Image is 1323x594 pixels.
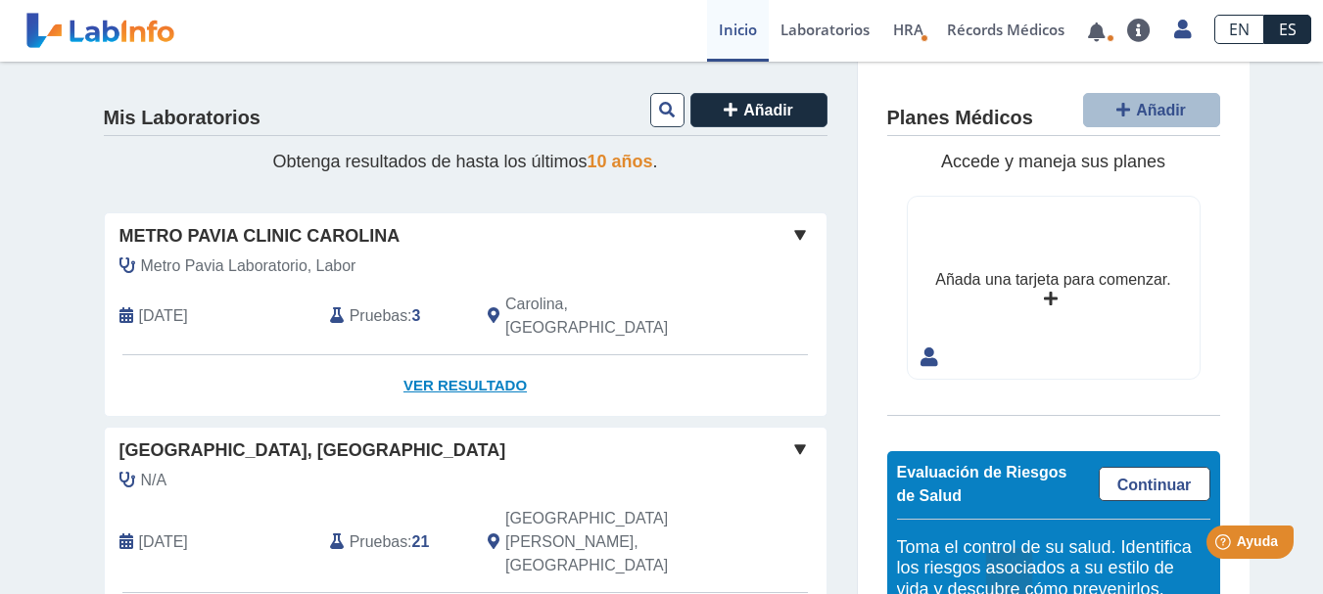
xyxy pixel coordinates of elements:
[1264,15,1311,44] a: ES
[893,20,923,39] span: HRA
[119,223,401,250] span: Metro Pavia Clinic Carolina
[1149,518,1301,572] iframe: Help widget launcher
[1117,477,1192,493] span: Continuar
[350,304,407,328] span: Pruebas
[139,530,188,554] span: 2025-07-09
[1099,467,1210,501] a: Continuar
[412,307,421,324] b: 3
[505,507,722,577] span: San Juan, PR
[941,152,1165,171] span: Accede y maneja sus planes
[1136,102,1186,118] span: Añadir
[743,102,793,118] span: Añadir
[1214,15,1264,44] a: EN
[315,293,473,340] div: :
[897,464,1067,504] span: Evaluación de Riesgos de Salud
[272,152,657,171] span: Obtenga resultados de hasta los últimos .
[139,304,188,328] span: 2025-08-26
[119,437,506,464] span: [GEOGRAPHIC_DATA], [GEOGRAPHIC_DATA]
[315,507,473,577] div: :
[412,533,430,550] b: 21
[350,530,407,554] span: Pruebas
[588,152,653,171] span: 10 años
[141,469,167,492] span: N/A
[935,268,1170,292] div: Añada una tarjeta para comenzar.
[141,254,356,278] span: Metro Pavia Laboratorio, Labor
[1083,93,1220,127] button: Añadir
[887,107,1033,130] h4: Planes Médicos
[104,107,260,130] h4: Mis Laboratorios
[505,293,722,340] span: Carolina, PR
[690,93,827,127] button: Añadir
[105,355,827,417] a: Ver Resultado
